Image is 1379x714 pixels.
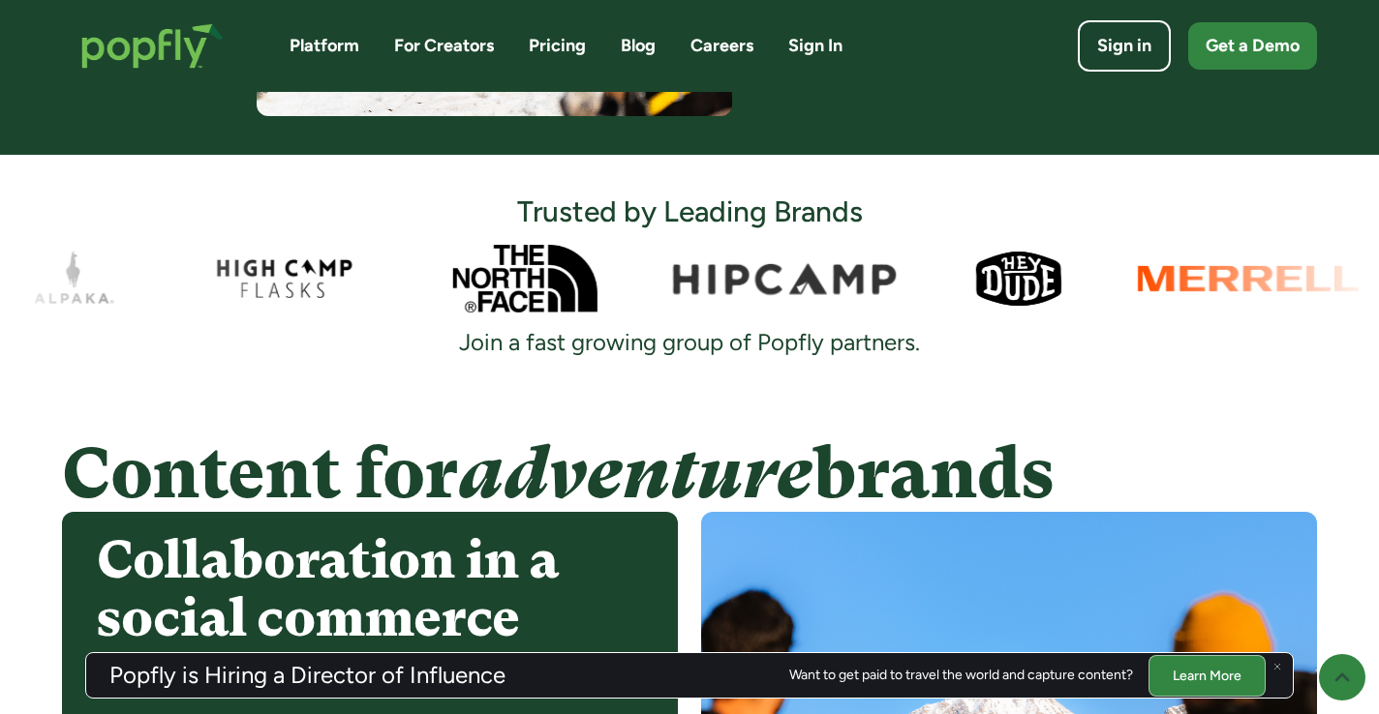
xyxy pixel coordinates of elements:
[458,433,812,514] em: adventure
[690,34,753,58] a: Careers
[290,34,359,58] a: Platform
[1188,22,1317,70] a: Get a Demo
[1078,20,1171,72] a: Sign in
[1206,34,1300,58] div: Get a Demo
[62,435,1317,512] h4: Content for brands
[517,193,863,230] h3: Trusted by Leading Brands
[394,34,494,58] a: For Creators
[1149,654,1266,696] a: Learn More
[1097,34,1151,58] div: Sign in
[789,668,1133,683] div: Want to get paid to travel the world and capture content?
[436,327,943,358] div: Join a fast growing group of Popfly partners.
[97,531,643,703] h4: Collaboration in a social commerce world.
[788,34,843,58] a: Sign In
[62,4,243,88] a: home
[529,34,586,58] a: Pricing
[621,34,656,58] a: Blog
[109,664,506,687] h3: Popfly is Hiring a Director of Influence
